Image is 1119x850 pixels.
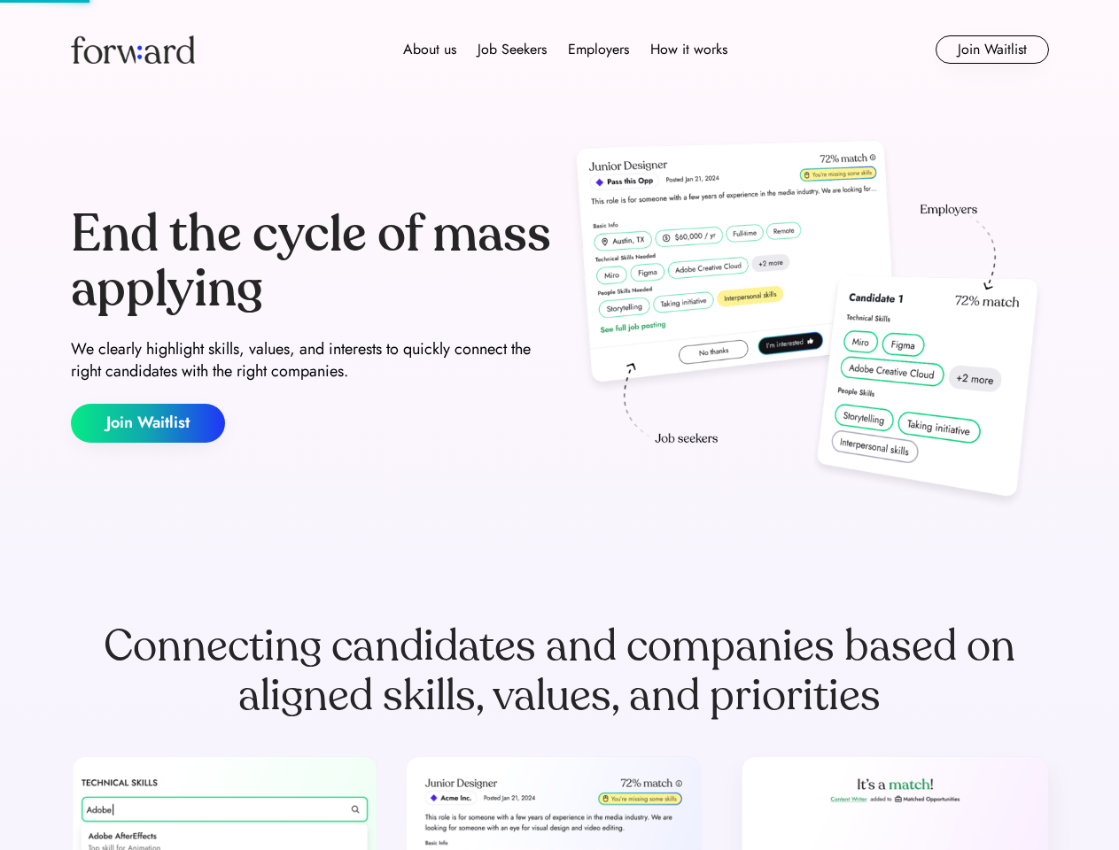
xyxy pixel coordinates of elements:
div: Connecting candidates and companies based on aligned skills, values, and priorities [71,622,1049,721]
div: How it works [650,39,727,60]
div: About us [403,39,456,60]
button: Join Waitlist [936,35,1049,64]
div: Job Seekers [478,39,547,60]
img: Forward logo [71,35,195,64]
div: Employers [568,39,629,60]
img: hero-image.png [567,135,1049,515]
div: We clearly highlight skills, values, and interests to quickly connect the right candidates with t... [71,338,553,382]
button: Join Waitlist [71,404,225,443]
div: End the cycle of mass applying [71,207,553,316]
